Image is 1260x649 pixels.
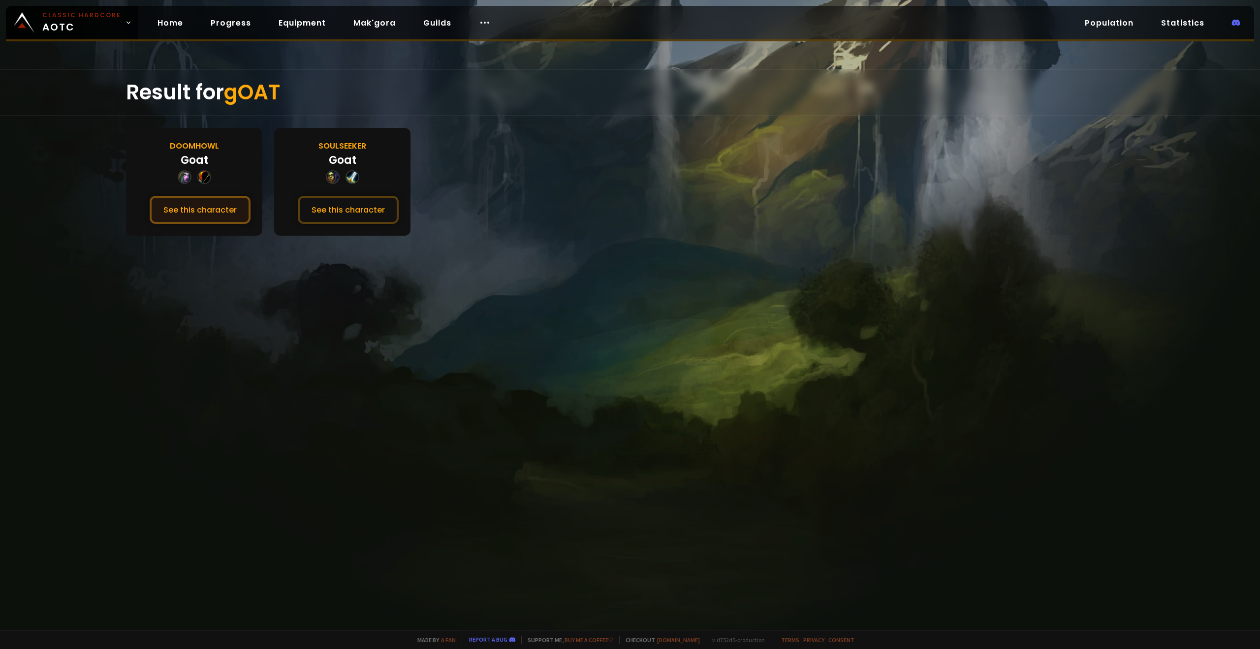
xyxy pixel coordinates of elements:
[126,69,1134,116] div: Result for
[828,636,854,644] a: Consent
[441,636,456,644] a: a fan
[150,196,251,224] button: See this character
[781,636,799,644] a: Terms
[318,140,366,152] div: Soulseeker
[150,13,191,33] a: Home
[469,636,507,643] a: Report a bug
[411,636,456,644] span: Made by
[271,13,334,33] a: Equipment
[6,6,138,39] a: Classic HardcoreAOTC
[224,78,280,107] span: gOAT
[706,636,765,644] span: v. d752d5 - production
[415,13,459,33] a: Guilds
[42,11,121,20] small: Classic Hardcore
[803,636,824,644] a: Privacy
[657,636,700,644] a: [DOMAIN_NAME]
[203,13,259,33] a: Progress
[181,152,208,168] div: Goat
[1077,13,1141,33] a: Population
[1153,13,1212,33] a: Statistics
[619,636,700,644] span: Checkout
[565,636,613,644] a: Buy me a coffee
[521,636,613,644] span: Support me,
[329,152,356,168] div: Goat
[170,140,219,152] div: Doomhowl
[42,11,121,34] span: AOTC
[346,13,404,33] a: Mak'gora
[298,196,399,224] button: See this character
